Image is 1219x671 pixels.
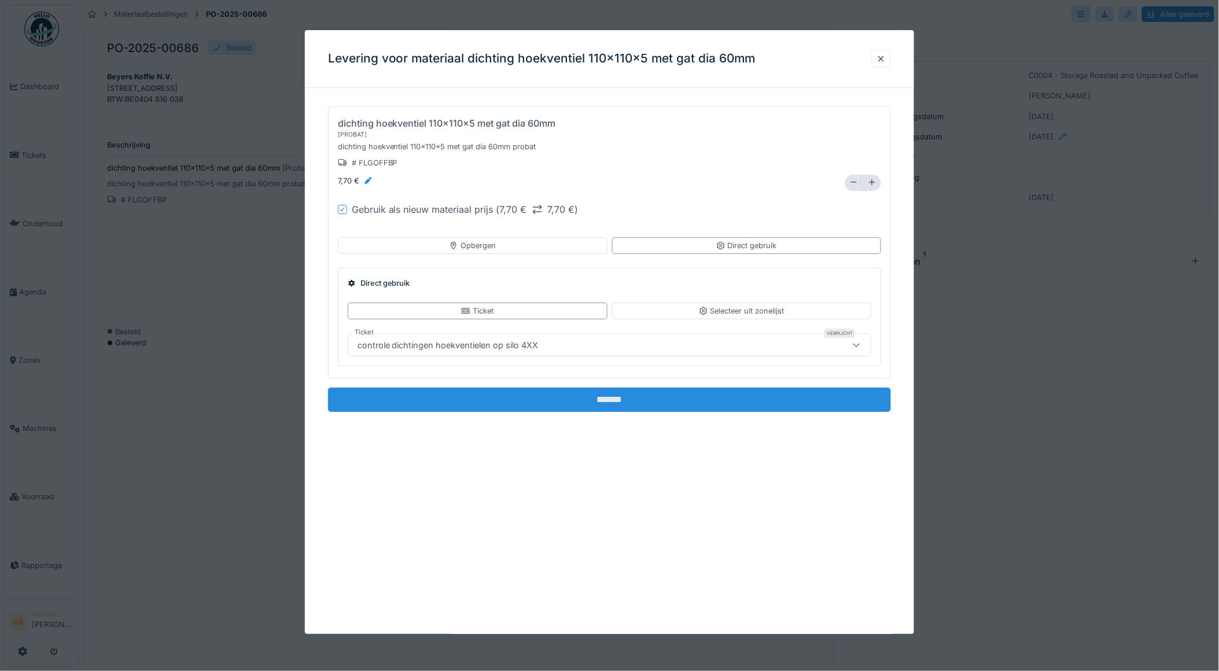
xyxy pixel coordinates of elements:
[716,240,777,251] div: Direct gebruik
[352,328,376,338] label: Ticket
[353,339,543,352] div: controle dichtingen hoekventielen op silo 4XX
[461,305,494,316] div: Ticket
[699,305,785,316] div: Selecteer uit zonelijst
[338,116,556,130] div: dichting hoekventiel 110x110x5 met gat dia 60mm
[338,157,397,168] div: # FLGOFFBP
[449,240,496,251] div: Opbergen
[352,202,579,216] div: Gebruik als nieuw materiaal prijs ( )
[500,202,575,216] div: 7,70 € 7,70 €
[328,51,756,66] h3: Levering voor materiaal dichting hoekventiel 110x110x5 met gat dia 60mm
[824,329,855,338] div: Verplicht
[338,130,367,139] div: [ Probat ]
[338,139,826,155] div: dichting hoekventiel 110x110x5 met gat dia 60mm probat
[348,278,872,289] div: Direct gebruik
[338,175,373,186] div: 7,70 €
